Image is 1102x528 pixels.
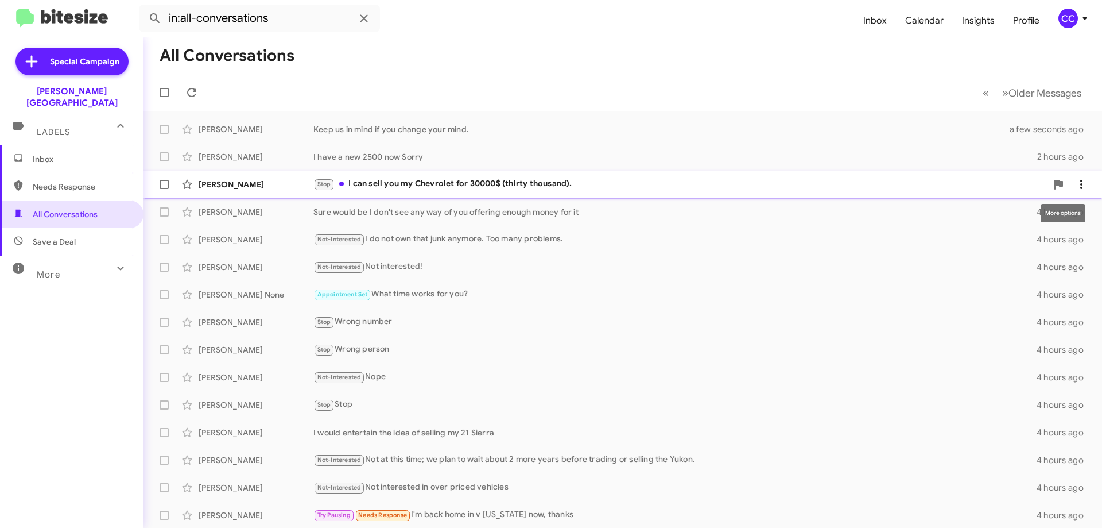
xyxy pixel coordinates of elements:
[1024,124,1093,135] div: a few seconds ago
[313,481,1037,494] div: Not interested in over priced vehicles
[313,508,1037,522] div: I'm back home in v [US_STATE] now, thanks
[33,153,130,165] span: Inbox
[1037,427,1093,438] div: 4 hours ago
[313,427,1037,438] div: I would entertain the idea of selling my 21 Sierra
[1037,344,1093,356] div: 4 hours ago
[1037,372,1093,383] div: 4 hours ago
[199,317,313,328] div: [PERSON_NAME]
[313,453,1037,467] div: Not at this time; we plan to wait about 2 more years before trading or selling the Yukon.
[854,4,896,37] a: Inbox
[37,127,70,137] span: Labels
[1037,151,1093,163] div: 2 hours ago
[1037,510,1093,521] div: 4 hours ago
[313,233,1037,246] div: I do not own that junk anymore. Too many problems.
[199,344,313,356] div: [PERSON_NAME]
[1037,454,1093,466] div: 4 hours ago
[199,510,313,521] div: [PERSON_NAME]
[1037,234,1093,245] div: 4 hours ago
[1037,399,1093,411] div: 4 hours ago
[317,401,331,408] span: Stop
[160,47,294,65] h1: All Conversations
[313,260,1037,273] div: Not interested!
[317,180,331,188] span: Stop
[313,343,1037,356] div: Wrong person
[1037,261,1093,273] div: 4 hours ago
[199,482,313,494] div: [PERSON_NAME]
[313,288,1037,301] div: What time works for you?
[50,56,119,67] span: Special Campaign
[317,263,362,271] span: Not-Interested
[1037,289,1093,300] div: 4 hours ago
[313,206,1037,218] div: Sure would be I don't see any way of you offering enough money for it
[1058,9,1078,28] div: CC
[1008,87,1081,99] span: Older Messages
[317,236,362,243] span: Not-Interested
[199,234,313,245] div: [PERSON_NAME]
[317,456,362,464] span: Not-Interested
[199,289,313,300] div: [PERSON_NAME] None
[313,151,1037,163] div: I have a new 2500 now Sorry
[358,511,407,519] span: Needs Response
[199,261,313,273] div: [PERSON_NAME]
[33,209,98,220] span: All Conversations
[313,398,1037,411] div: Stop
[199,454,313,466] div: [PERSON_NAME]
[317,484,362,491] span: Not-Interested
[139,5,380,32] input: Search
[317,373,362,381] span: Not-Interested
[317,346,331,353] span: Stop
[317,511,351,519] span: Try Pausing
[896,4,953,37] a: Calendar
[983,86,989,100] span: «
[199,151,313,163] div: [PERSON_NAME]
[1004,4,1049,37] a: Profile
[995,81,1088,105] button: Next
[15,48,129,75] a: Special Campaign
[1041,204,1085,222] div: More options
[976,81,1088,105] nav: Page navigation example
[313,124,1024,135] div: Keep us in mind if you change your mind.
[1049,9,1089,28] button: CC
[199,124,313,135] div: [PERSON_NAME]
[1037,317,1093,328] div: 4 hours ago
[33,236,76,248] span: Save a Deal
[199,372,313,383] div: [PERSON_NAME]
[1037,482,1093,494] div: 4 hours ago
[33,181,130,192] span: Needs Response
[37,269,60,280] span: More
[199,179,313,190] div: [PERSON_NAME]
[199,399,313,411] div: [PERSON_NAME]
[199,206,313,218] div: [PERSON_NAME]
[1002,86,1008,100] span: »
[317,291,368,298] span: Appointment Set
[953,4,1004,37] a: Insights
[199,427,313,438] div: [PERSON_NAME]
[313,371,1037,384] div: Nope
[313,178,1047,191] div: I can sell you my Chevrolet for 30000$ (thirty thousand).
[976,81,996,105] button: Previous
[317,318,331,326] span: Stop
[313,315,1037,329] div: Wrong number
